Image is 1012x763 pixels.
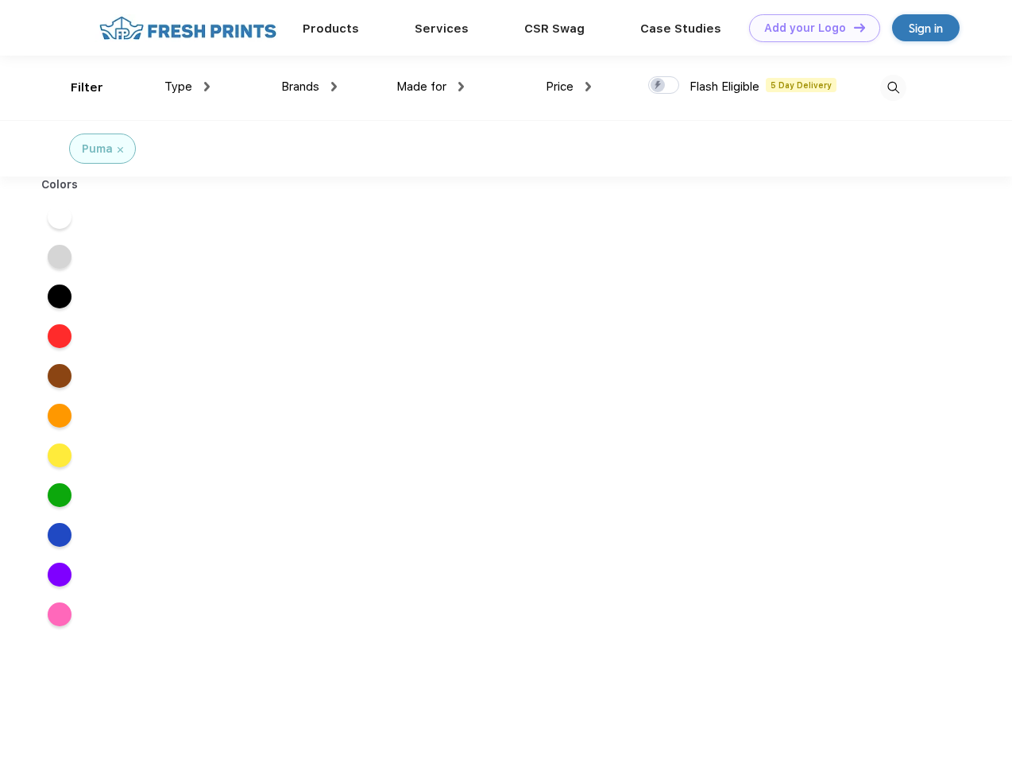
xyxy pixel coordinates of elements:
[164,79,192,94] span: Type
[95,14,281,42] img: fo%20logo%202.webp
[764,21,846,35] div: Add your Logo
[909,19,943,37] div: Sign in
[29,176,91,193] div: Colors
[415,21,469,36] a: Services
[854,23,865,32] img: DT
[281,79,319,94] span: Brands
[82,141,113,157] div: Puma
[458,82,464,91] img: dropdown.png
[396,79,446,94] span: Made for
[524,21,585,36] a: CSR Swag
[546,79,574,94] span: Price
[204,82,210,91] img: dropdown.png
[766,78,836,92] span: 5 Day Delivery
[880,75,906,101] img: desktop_search.svg
[303,21,359,36] a: Products
[331,82,337,91] img: dropdown.png
[689,79,759,94] span: Flash Eligible
[71,79,103,97] div: Filter
[118,147,123,153] img: filter_cancel.svg
[585,82,591,91] img: dropdown.png
[892,14,960,41] a: Sign in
